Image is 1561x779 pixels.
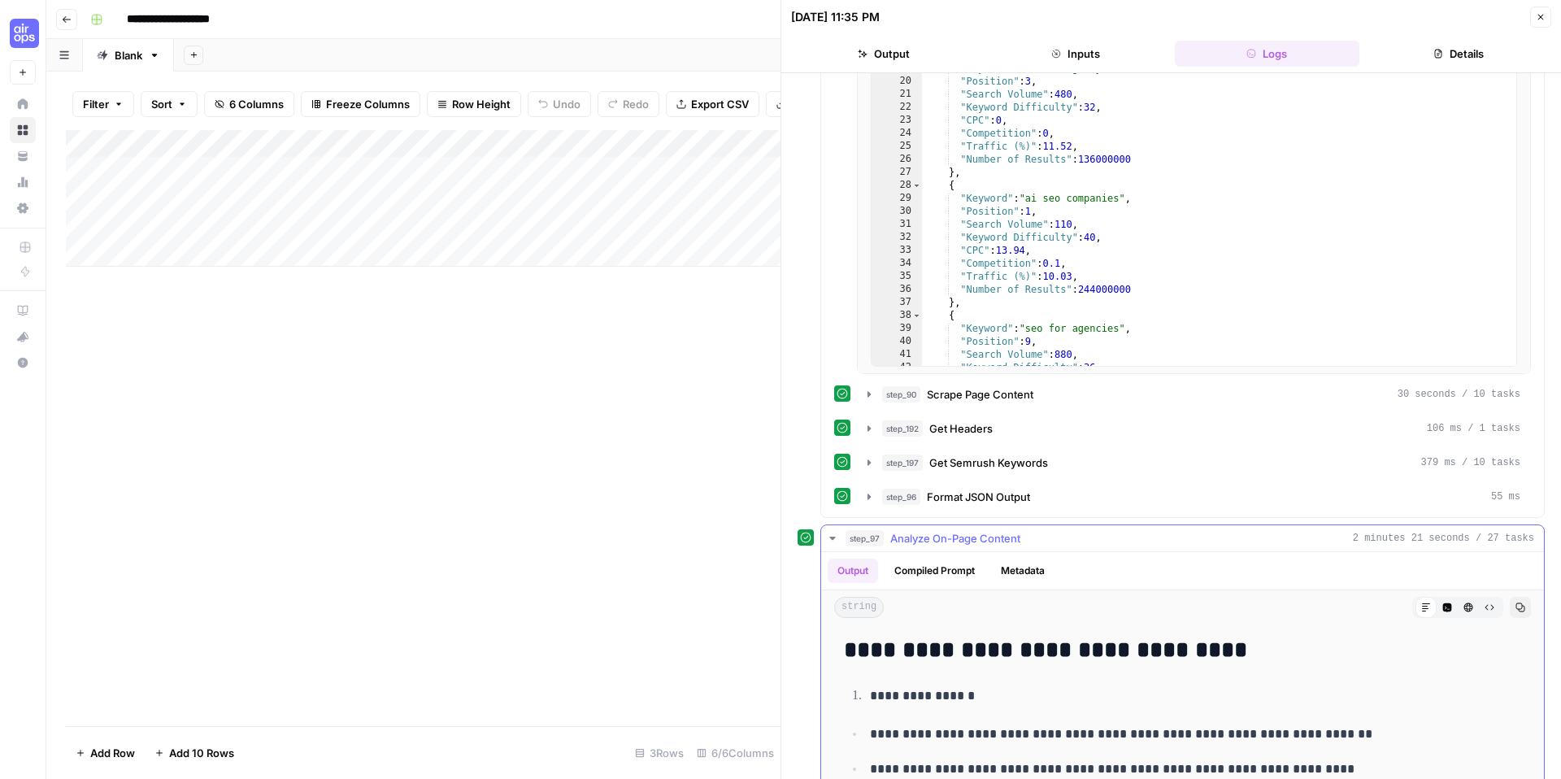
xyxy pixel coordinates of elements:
[10,169,36,195] a: Usage
[912,309,921,322] span: Toggle code folding, rows 38 through 47
[10,117,36,143] a: Browse
[872,166,922,179] div: 27
[10,13,36,54] button: Workspace: Cohort 5
[10,350,36,376] button: Help + Support
[427,91,521,117] button: Row Height
[872,101,922,114] div: 22
[983,41,1168,67] button: Inputs
[882,489,920,505] span: step_96
[690,740,780,766] div: 6/6 Columns
[11,324,35,349] div: What's new?
[872,140,922,153] div: 25
[872,153,922,166] div: 26
[858,381,1530,407] button: 30 seconds / 10 tasks
[83,39,174,72] a: Blank
[90,745,135,761] span: Add Row
[885,559,985,583] button: Compiled Prompt
[666,91,759,117] button: Export CSV
[846,530,884,546] span: step_97
[1175,41,1360,67] button: Logs
[528,91,591,117] button: Undo
[882,455,923,471] span: step_197
[858,416,1530,442] button: 106 ms / 1 tasks
[834,597,884,618] span: string
[872,361,922,374] div: 42
[1366,41,1551,67] button: Details
[151,96,172,112] span: Sort
[927,386,1033,403] span: Scrape Page Content
[83,96,109,112] span: Filter
[141,91,198,117] button: Sort
[791,41,976,67] button: Output
[991,559,1054,583] button: Metadata
[929,455,1048,471] span: Get Semrush Keywords
[872,218,922,231] div: 31
[1398,387,1520,402] span: 30 seconds / 10 tasks
[828,559,878,583] button: Output
[872,335,922,348] div: 40
[872,244,922,257] div: 33
[628,740,690,766] div: 3 Rows
[169,745,234,761] span: Add 10 Rows
[882,420,923,437] span: step_192
[872,296,922,309] div: 37
[791,9,880,25] div: [DATE] 11:35 PM
[872,322,922,335] div: 39
[872,114,922,127] div: 23
[115,47,142,63] div: Blank
[10,298,36,324] a: AirOps Academy
[145,740,244,766] button: Add 10 Rows
[872,348,922,361] div: 41
[10,143,36,169] a: Your Data
[229,96,284,112] span: 6 Columns
[72,91,134,117] button: Filter
[858,484,1530,510] button: 55 ms
[872,179,922,192] div: 28
[912,179,921,192] span: Toggle code folding, rows 28 through 37
[882,386,920,403] span: step_90
[872,231,922,244] div: 32
[1427,421,1520,436] span: 106 ms / 1 tasks
[10,91,36,117] a: Home
[623,96,649,112] span: Redo
[1353,531,1534,546] span: 2 minutes 21 seconds / 27 tasks
[872,257,922,270] div: 34
[598,91,659,117] button: Redo
[872,270,922,283] div: 35
[326,96,410,112] span: Freeze Columns
[872,283,922,296] div: 36
[872,309,922,322] div: 38
[66,740,145,766] button: Add Row
[858,450,1530,476] button: 379 ms / 10 tasks
[301,91,420,117] button: Freeze Columns
[890,530,1020,546] span: Analyze On-Page Content
[872,75,922,88] div: 20
[10,19,39,48] img: Cohort 5 Logo
[872,88,922,101] div: 21
[204,91,294,117] button: 6 Columns
[872,192,922,205] div: 29
[927,489,1030,505] span: Format JSON Output
[452,96,511,112] span: Row Height
[1491,490,1520,504] span: 55 ms
[872,127,922,140] div: 24
[1421,455,1520,470] span: 379 ms / 10 tasks
[929,420,993,437] span: Get Headers
[10,195,36,221] a: Settings
[10,324,36,350] button: What's new?
[691,96,749,112] span: Export CSV
[553,96,580,112] span: Undo
[872,205,922,218] div: 30
[821,525,1544,551] button: 2 minutes 21 seconds / 27 tasks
